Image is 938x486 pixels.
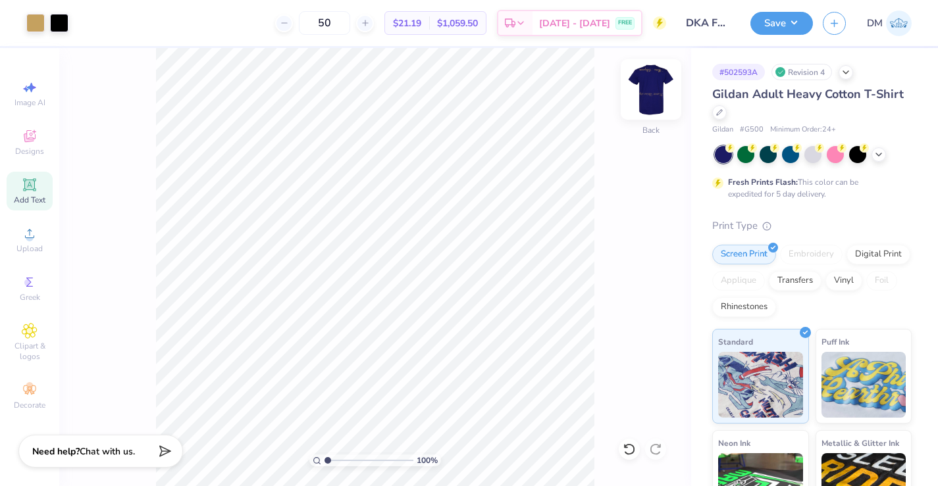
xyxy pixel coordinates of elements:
div: This color can be expedited for 5 day delivery. [728,176,890,200]
span: Image AI [14,97,45,108]
input: Untitled Design [676,10,741,36]
span: Greek [20,292,40,303]
img: Back [625,63,677,116]
span: DM [867,16,883,31]
div: Screen Print [712,245,776,264]
span: $21.19 [393,16,421,30]
div: Print Type [712,218,912,233]
div: Transfers [769,271,821,291]
span: Add Text [14,195,45,205]
span: Metallic & Glitter Ink [821,436,899,450]
div: Rhinestones [712,297,776,317]
div: # 502593A [712,64,765,80]
div: Foil [866,271,897,291]
span: Designs [15,146,44,157]
img: Standard [718,352,803,418]
span: Gildan Adult Heavy Cotton T-Shirt [712,86,904,102]
input: – – [299,11,350,35]
button: Save [750,12,813,35]
span: [DATE] - [DATE] [539,16,610,30]
img: Diana Malta [886,11,912,36]
div: Revision 4 [771,64,832,80]
div: Back [642,124,660,136]
div: Digital Print [847,245,910,264]
span: Gildan [712,124,733,135]
span: Clipart & logos [7,341,53,362]
span: Minimum Order: 24 + [770,124,836,135]
div: Embroidery [780,245,843,264]
span: 100 % [417,454,438,466]
span: Chat with us. [80,445,135,458]
span: # G500 [740,124,764,135]
span: Neon Ink [718,436,750,450]
span: Decorate [14,400,45,410]
span: FREE [618,18,632,28]
strong: Need help? [32,445,80,458]
div: Vinyl [825,271,862,291]
span: $1,059.50 [437,16,478,30]
a: DM [867,11,912,36]
span: Puff Ink [821,335,849,349]
span: Standard [718,335,753,349]
div: Applique [712,271,765,291]
img: Puff Ink [821,352,906,418]
strong: Fresh Prints Flash: [728,177,798,187]
span: Upload [16,243,43,254]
